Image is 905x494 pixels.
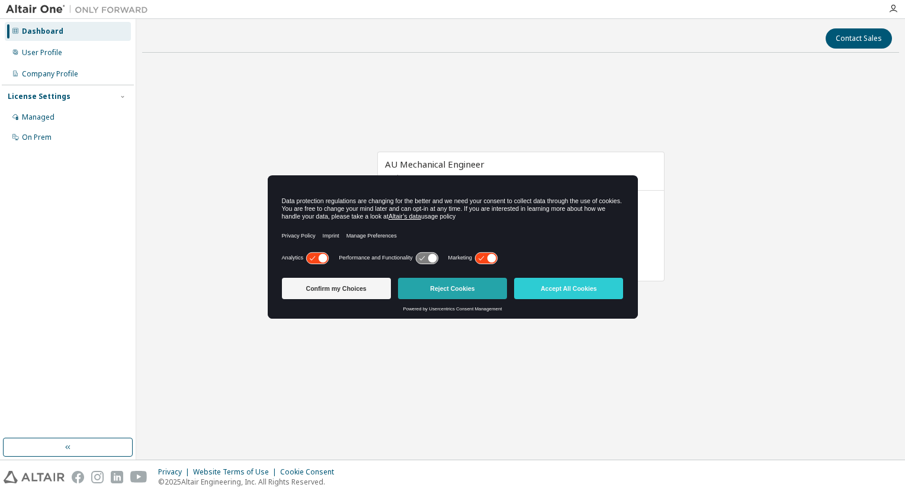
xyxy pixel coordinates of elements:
[826,28,892,49] button: Contact Sales
[4,471,65,483] img: altair_logo.svg
[72,471,84,483] img: facebook.svg
[22,48,62,57] div: User Profile
[385,158,484,170] span: AU Mechanical Engineer
[22,133,52,142] div: On Prem
[6,4,154,15] img: Altair One
[22,69,78,79] div: Company Profile
[280,467,341,477] div: Cookie Consent
[22,113,54,122] div: Managed
[158,477,341,487] p: © 2025 Altair Engineering, Inc. All Rights Reserved.
[91,471,104,483] img: instagram.svg
[158,467,193,477] div: Privacy
[130,471,147,483] img: youtube.svg
[385,173,654,183] p: Expires on [DATE] UTC
[111,471,123,483] img: linkedin.svg
[8,92,70,101] div: License Settings
[22,27,63,36] div: Dashboard
[193,467,280,477] div: Website Terms of Use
